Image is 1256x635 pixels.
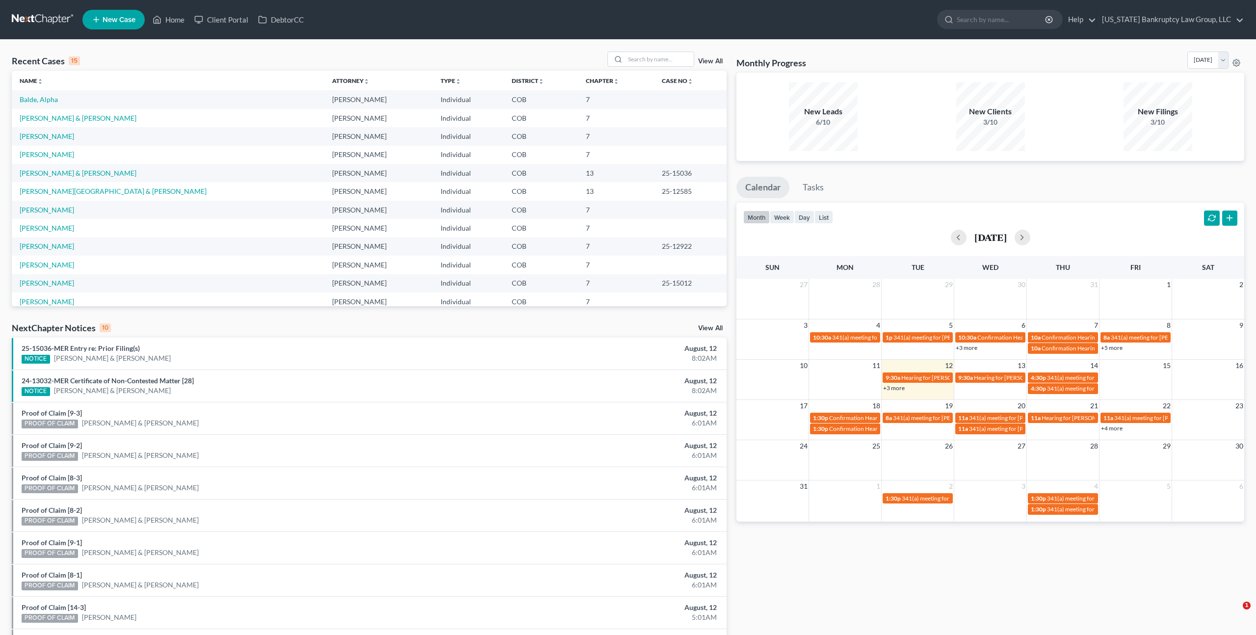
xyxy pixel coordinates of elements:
[433,274,504,292] td: Individual
[1097,11,1244,28] a: [US_STATE] Bankruptcy Law Group, LLC
[736,177,789,198] a: Calendar
[504,256,578,274] td: COB
[1162,440,1172,452] span: 29
[1047,374,1142,381] span: 341(a) meeting for [PERSON_NAME]
[20,242,74,250] a: [PERSON_NAME]
[82,548,199,557] a: [PERSON_NAME] & [PERSON_NAME]
[799,440,809,452] span: 24
[1238,480,1244,492] span: 6
[492,408,717,418] div: August, 12
[433,219,504,237] td: Individual
[324,109,433,127] td: [PERSON_NAME]
[613,79,619,84] i: unfold_more
[22,376,194,385] a: 24-13032-MER Certificate of Non-Contested Matter [28]
[1031,495,1046,502] span: 1:30p
[1124,117,1192,127] div: 3/10
[492,603,717,612] div: August, 12
[969,425,1116,432] span: 341(a) meeting for [PERSON_NAME] & [PERSON_NAME]
[492,441,717,450] div: August, 12
[332,77,369,84] a: Attorneyunfold_more
[324,201,433,219] td: [PERSON_NAME]
[1162,360,1172,371] span: 15
[956,106,1025,117] div: New Clients
[492,450,717,460] div: 6:01AM
[324,182,433,200] td: [PERSON_NAME]
[1017,279,1026,291] span: 30
[578,127,654,145] td: 7
[770,211,794,224] button: week
[1017,400,1026,412] span: 20
[1162,400,1172,412] span: 22
[799,360,809,371] span: 10
[814,211,833,224] button: list
[832,334,979,341] span: 341(a) meeting for [PERSON_NAME] & [PERSON_NAME]
[82,483,199,493] a: [PERSON_NAME] & [PERSON_NAME]
[22,538,82,547] a: Proof of Claim [9-1]
[654,274,727,292] td: 25-15012
[944,400,954,412] span: 19
[958,425,968,432] span: 11a
[698,325,723,332] a: View All
[20,206,74,214] a: [PERSON_NAME]
[1114,414,1209,422] span: 341(a) meeting for [PERSON_NAME]
[22,484,78,493] div: PROOF OF CLAIM
[871,279,881,291] span: 28
[22,441,82,450] a: Proof of Claim [9-2]
[103,16,135,24] span: New Case
[324,238,433,256] td: [PERSON_NAME]
[1166,279,1172,291] span: 1
[20,95,58,104] a: Balde, Alpha
[504,109,578,127] td: COB
[1223,602,1246,625] iframe: Intercom live chat
[22,452,78,461] div: PROOF OF CLAIM
[492,570,717,580] div: August, 12
[37,79,43,84] i: unfold_more
[20,169,136,177] a: [PERSON_NAME] & [PERSON_NAME]
[803,319,809,331] span: 3
[765,263,780,271] span: Sun
[1130,263,1141,271] span: Fri
[22,474,82,482] a: Proof of Claim [8-3]
[578,292,654,311] td: 7
[324,146,433,164] td: [PERSON_NAME]
[871,440,881,452] span: 25
[902,495,996,502] span: 341(a) meeting for [PERSON_NAME]
[886,374,900,381] span: 9:30a
[886,334,892,341] span: 1p
[20,114,136,122] a: [PERSON_NAME] & [PERSON_NAME]
[578,109,654,127] td: 7
[789,117,858,127] div: 6/10
[578,256,654,274] td: 7
[578,238,654,256] td: 7
[433,109,504,127] td: Individual
[82,515,199,525] a: [PERSON_NAME] & [PERSON_NAME]
[957,10,1047,28] input: Search by name...
[794,177,833,198] a: Tasks
[492,580,717,590] div: 6:01AM
[578,201,654,219] td: 7
[69,56,80,65] div: 15
[324,164,433,182] td: [PERSON_NAME]
[662,77,693,84] a: Case Nounfold_more
[875,319,881,331] span: 4
[586,77,619,84] a: Chapterunfold_more
[324,219,433,237] td: [PERSON_NAME]
[22,344,140,352] a: 25-15036-MER Entry re: Prior Filing(s)
[1111,334,1205,341] span: 341(a) meeting for [PERSON_NAME]
[22,420,78,428] div: PROOF OF CLAIM
[1047,505,1142,513] span: 341(a) meeting for [PERSON_NAME]
[974,374,1102,381] span: Hearing for [PERSON_NAME] & [PERSON_NAME]
[736,57,806,69] h3: Monthly Progress
[20,297,74,306] a: [PERSON_NAME]
[22,387,50,396] div: NOTICE
[1031,374,1046,381] span: 4:30p
[492,612,717,622] div: 5:01AM
[948,319,954,331] span: 5
[578,274,654,292] td: 7
[1020,319,1026,331] span: 6
[455,79,461,84] i: unfold_more
[789,106,858,117] div: New Leads
[189,11,253,28] a: Client Portal
[893,414,988,422] span: 341(a) meeting for [PERSON_NAME]
[1243,602,1251,609] span: 1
